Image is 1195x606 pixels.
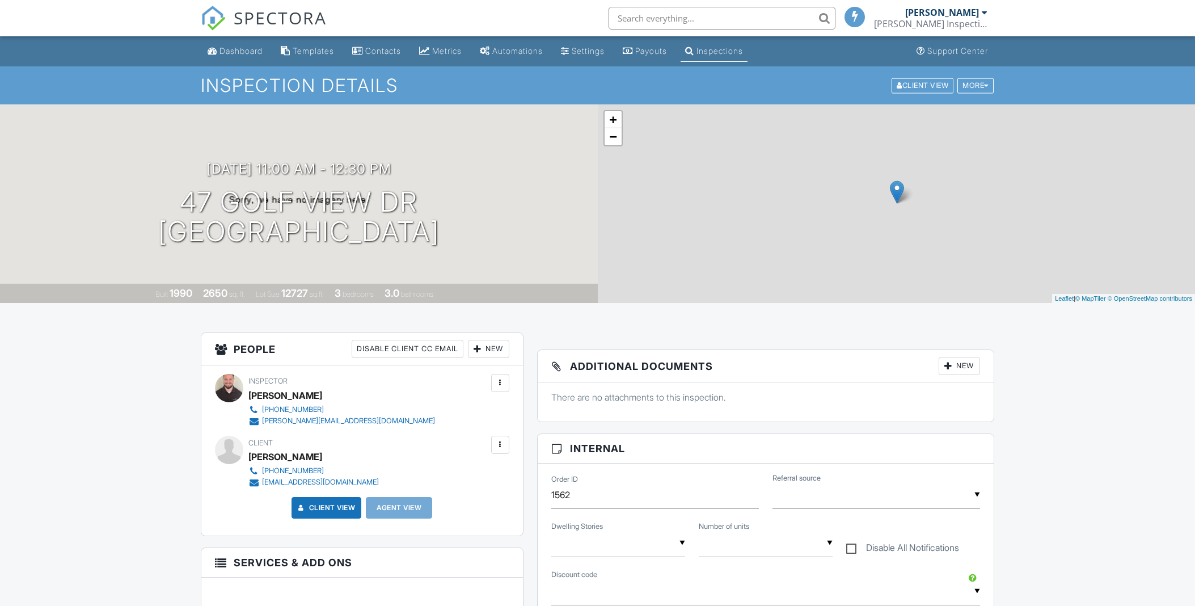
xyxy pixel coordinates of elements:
label: Referral source [772,473,821,483]
a: Zoom out [605,128,622,145]
a: Settings [556,41,609,62]
div: [EMAIL_ADDRESS][DOMAIN_NAME] [262,478,379,487]
div: Metrics [432,46,462,56]
div: 3 [335,287,341,299]
div: Support Center [927,46,988,56]
span: bathrooms [401,290,433,298]
h1: Inspection Details [201,75,995,95]
span: Built [155,290,168,298]
div: Dashboard [219,46,263,56]
h3: People [201,333,523,365]
div: [PERSON_NAME] [905,7,979,18]
h3: Services & Add ons [201,548,523,578]
div: New [468,340,509,358]
a: Contacts [348,41,406,62]
a: Client View [890,81,956,89]
div: 2650 [203,287,227,299]
input: Search everything... [609,7,835,30]
div: | [1052,294,1195,304]
div: New [939,357,980,375]
span: bedrooms [343,290,374,298]
span: sq. ft. [229,290,245,298]
div: More [957,78,994,93]
a: [PHONE_NUMBER] [248,404,435,415]
a: Templates [276,41,339,62]
a: [EMAIL_ADDRESS][DOMAIN_NAME] [248,477,379,488]
a: Zoom in [605,111,622,128]
div: [PERSON_NAME][EMAIL_ADDRESS][DOMAIN_NAME] [262,416,435,426]
label: Order ID [551,474,578,485]
a: © MapTiler [1075,295,1106,302]
div: Inspections [696,46,743,56]
div: Payouts [635,46,667,56]
a: © OpenStreetMap contributors [1108,295,1192,302]
div: Automations [492,46,543,56]
div: 3.0 [385,287,399,299]
img: The Best Home Inspection Software - Spectora [201,6,226,31]
div: Contacts [365,46,401,56]
div: Settings [572,46,605,56]
a: Inspections [681,41,748,62]
div: [PHONE_NUMBER] [262,466,324,475]
span: Client [248,439,273,447]
div: Templates [293,46,334,56]
div: [PERSON_NAME] [248,448,322,465]
a: [PHONE_NUMBER] [248,465,379,477]
a: Dashboard [203,41,267,62]
div: 1990 [170,287,192,299]
div: [PHONE_NUMBER] [262,405,324,414]
a: SPECTORA [201,15,327,39]
a: Metrics [415,41,466,62]
a: Client View [295,502,356,514]
label: Disable All Notifications [846,542,959,557]
div: 12727 [281,287,308,299]
a: Payouts [618,41,672,62]
div: Client View [892,78,953,93]
label: Number of units [699,521,749,532]
a: Automations (Basic) [475,41,547,62]
a: [PERSON_NAME][EMAIL_ADDRESS][DOMAIN_NAME] [248,415,435,427]
span: Lot Size [256,290,280,298]
label: Discount code [551,570,597,580]
a: Leaflet [1055,295,1074,302]
div: Groff Inspections LLC [874,18,987,30]
span: Inspector [248,377,288,385]
a: Support Center [912,41,993,62]
p: There are no attachments to this inspection. [551,391,981,403]
div: Disable Client CC Email [352,340,463,358]
span: sq.ft. [310,290,324,298]
h1: 47 Golf View Dr [GEOGRAPHIC_DATA] [158,187,440,247]
h3: Internal [538,434,994,464]
div: [PERSON_NAME] [248,387,322,404]
span: SPECTORA [234,6,327,30]
h3: [DATE] 11:00 am - 12:30 pm [206,161,391,176]
h3: Additional Documents [538,350,994,382]
label: Dwelling Stories [551,521,603,532]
